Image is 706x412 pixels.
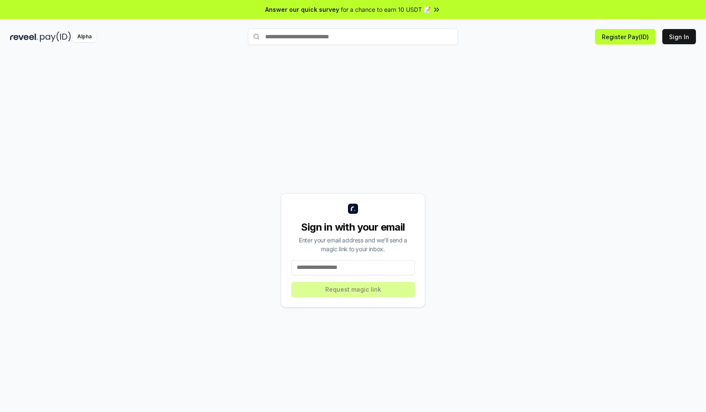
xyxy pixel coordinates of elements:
span: for a chance to earn 10 USDT 📝 [341,5,431,14]
div: Sign in with your email [291,221,415,234]
div: Alpha [73,32,96,42]
button: Sign In [662,29,696,44]
span: Answer our quick survey [265,5,339,14]
div: Enter your email address and we’ll send a magic link to your inbox. [291,236,415,253]
img: reveel_dark [10,32,38,42]
img: logo_small [348,204,358,214]
button: Register Pay(ID) [595,29,656,44]
img: pay_id [40,32,71,42]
